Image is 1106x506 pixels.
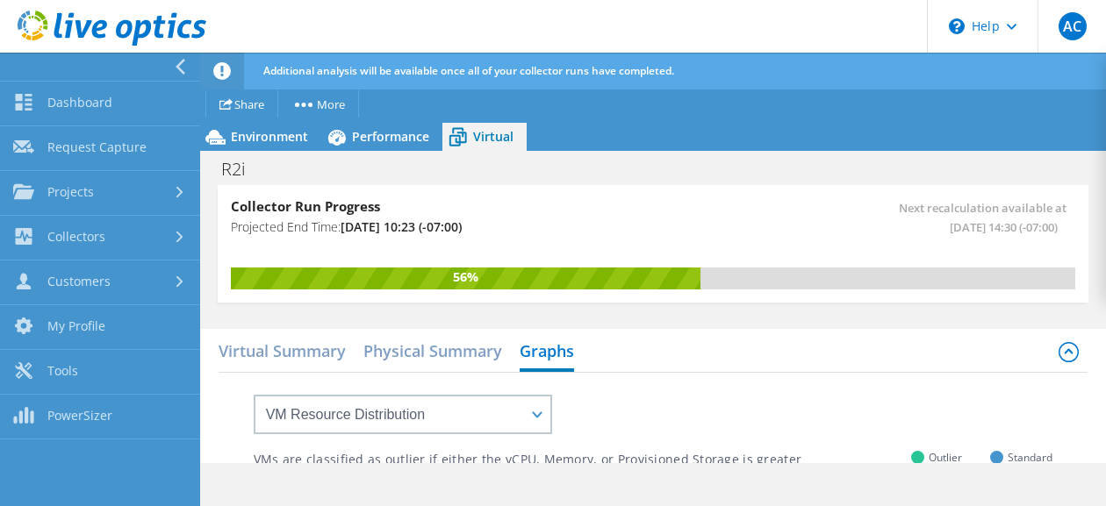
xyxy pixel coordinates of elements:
span: Performance [352,128,429,145]
span: Environment [231,128,308,145]
span: [DATE] 14:30 (-07:00) [653,217,1058,237]
svg: \n [949,18,965,34]
span: [DATE] 10:23 (-07:00) [341,218,462,235]
span: Outlier [929,447,962,467]
span: Additional analysis will be available once all of your collector runs have completed. [263,63,674,78]
a: More [277,90,359,118]
span: Next recalculation available at [653,198,1066,237]
h1: R2i [213,160,273,179]
h2: Physical Summary [363,333,502,368]
span: Standard [1008,447,1052,467]
div: VMs are classified as outlier if either the vCPU, Memory, or Provisioned Storage is greater than ... [254,452,912,468]
h2: Virtual Summary [219,333,346,368]
div: 56% [231,267,700,287]
span: AC [1059,12,1087,40]
a: Share [205,90,278,118]
h2: Graphs [520,333,574,372]
h4: Projected End Time: [231,217,649,237]
span: Virtual [473,128,513,145]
